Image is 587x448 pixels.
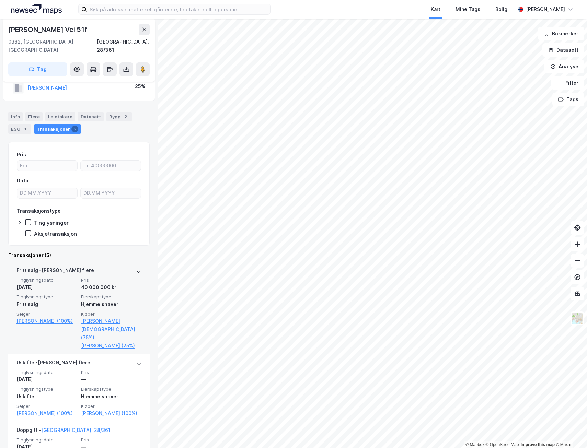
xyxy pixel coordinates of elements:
[16,277,77,283] span: Tinglysningsdato
[456,5,480,13] div: Mine Tags
[16,266,94,277] div: Fritt salg - [PERSON_NAME] flere
[8,112,23,121] div: Info
[17,177,28,185] div: Dato
[11,4,62,14] img: logo.a4113a55bc3d86da70a041830d287a7e.svg
[16,403,77,409] span: Selger
[538,27,584,40] button: Bokmerker
[106,112,132,121] div: Bygg
[8,38,97,54] div: 0382, [GEOGRAPHIC_DATA], [GEOGRAPHIC_DATA]
[81,161,141,171] input: Til 40000000
[81,369,141,375] span: Pris
[135,82,145,91] div: 25%
[25,112,43,121] div: Eiere
[571,312,584,325] img: Z
[552,93,584,106] button: Tags
[495,5,507,13] div: Bolig
[81,311,141,317] span: Kjøper
[521,442,555,447] a: Improve this map
[486,442,519,447] a: OpenStreetMap
[81,317,141,342] a: [PERSON_NAME][DEMOGRAPHIC_DATA] (75%),
[17,188,77,198] input: DD.MM.YYYY
[526,5,565,13] div: [PERSON_NAME]
[16,392,77,401] div: Uskifte
[17,207,61,215] div: Transaksjonstype
[8,124,31,134] div: ESG
[8,251,150,259] div: Transaksjoner (5)
[87,4,270,14] input: Søk på adresse, matrikkel, gårdeiere, leietakere eller personer
[544,60,584,73] button: Analyse
[81,342,141,350] a: [PERSON_NAME] (25%)
[542,43,584,57] button: Datasett
[81,375,141,384] div: —
[431,5,440,13] div: Kart
[81,392,141,401] div: Hjemmelshaver
[16,375,77,384] div: [DATE]
[34,124,81,134] div: Transaksjoner
[465,442,484,447] a: Mapbox
[81,437,141,443] span: Pris
[81,409,141,417] a: [PERSON_NAME] (100%)
[8,62,67,76] button: Tag
[81,188,141,198] input: DD.MM.YYYY
[71,126,78,132] div: 5
[122,113,129,120] div: 2
[41,427,110,433] a: [GEOGRAPHIC_DATA], 28/361
[81,386,141,392] span: Eierskapstype
[81,300,141,308] div: Hjemmelshaver
[81,403,141,409] span: Kjøper
[34,220,69,226] div: Tinglysninger
[551,76,584,90] button: Filter
[16,311,77,317] span: Selger
[16,317,77,325] a: [PERSON_NAME] (100%)
[16,369,77,375] span: Tinglysningsdato
[81,277,141,283] span: Pris
[16,300,77,308] div: Fritt salg
[45,112,75,121] div: Leietakere
[22,126,28,132] div: 1
[17,161,77,171] input: Fra
[16,294,77,300] span: Tinglysningstype
[16,409,77,417] a: [PERSON_NAME] (100%)
[16,437,77,443] span: Tinglysningsdato
[16,426,110,437] div: Uoppgitt -
[16,358,90,369] div: Uskifte - [PERSON_NAME] flere
[81,283,141,292] div: 40 000 000 kr
[553,415,587,448] iframe: Chat Widget
[34,231,77,237] div: Aksjetransaksjon
[81,294,141,300] span: Eierskapstype
[78,112,104,121] div: Datasett
[8,24,89,35] div: [PERSON_NAME] Vei 51f
[97,38,150,54] div: [GEOGRAPHIC_DATA], 28/361
[16,283,77,292] div: [DATE]
[17,151,26,159] div: Pris
[16,386,77,392] span: Tinglysningstype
